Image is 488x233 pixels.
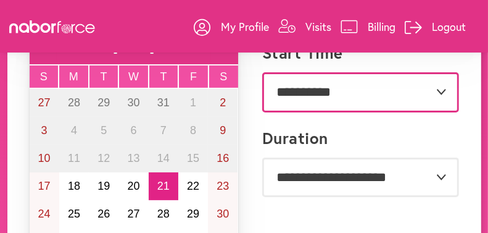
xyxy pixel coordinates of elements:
[40,70,48,83] abbr: Sunday
[68,152,80,164] abbr: August 11, 2025
[38,96,51,109] abbr: July 27, 2025
[127,152,139,164] abbr: August 13, 2025
[97,180,110,192] abbr: August 19, 2025
[149,89,178,117] button: July 31, 2025
[187,208,199,220] abbr: August 29, 2025
[30,172,59,200] button: August 17, 2025
[157,96,170,109] abbr: July 31, 2025
[97,208,110,220] abbr: August 26, 2025
[432,19,466,34] p: Logout
[149,200,178,228] button: August 28, 2025
[30,200,59,228] button: August 24, 2025
[208,89,238,117] button: August 2, 2025
[30,145,59,172] button: August 10, 2025
[89,172,118,200] button: August 19, 2025
[118,172,148,200] button: August 20, 2025
[157,152,170,164] abbr: August 14, 2025
[127,180,139,192] abbr: August 20, 2025
[118,117,148,145] button: August 6, 2025
[97,152,110,164] abbr: August 12, 2025
[220,70,227,83] abbr: Saturday
[89,117,118,145] button: August 5, 2025
[38,208,51,220] abbr: August 24, 2025
[341,8,395,45] a: Billing
[68,208,80,220] abbr: August 25, 2025
[59,89,89,117] button: July 28, 2025
[127,96,139,109] abbr: July 30, 2025
[68,96,80,109] abbr: July 28, 2025
[30,89,59,117] button: July 27, 2025
[149,145,178,172] button: August 14, 2025
[194,8,269,45] a: My Profile
[157,208,170,220] abbr: August 28, 2025
[262,43,343,62] label: Start Time
[405,8,466,45] a: Logout
[187,152,199,164] abbr: August 15, 2025
[118,145,148,172] button: August 13, 2025
[149,172,178,200] button: August 21, 2025
[59,172,89,200] button: August 18, 2025
[368,19,395,34] p: Billing
[208,200,238,228] button: August 30, 2025
[262,129,328,148] label: Duration
[89,145,118,172] button: August 12, 2025
[208,145,238,172] button: August 16, 2025
[178,145,208,172] button: August 15, 2025
[118,89,148,117] button: July 30, 2025
[217,180,229,192] abbr: August 23, 2025
[217,208,229,220] abbr: August 30, 2025
[89,200,118,228] button: August 26, 2025
[128,70,139,83] abbr: Wednesday
[101,124,107,137] abbr: August 5, 2025
[38,152,51,164] abbr: August 10, 2025
[30,117,59,145] button: August 3, 2025
[305,19,331,34] p: Visits
[71,124,77,137] abbr: August 4, 2025
[41,124,48,137] abbr: August 3, 2025
[221,19,269,34] p: My Profile
[38,180,51,192] abbr: August 17, 2025
[220,124,226,137] abbr: August 9, 2025
[278,8,331,45] a: Visits
[178,117,208,145] button: August 8, 2025
[69,70,78,83] abbr: Monday
[100,70,107,83] abbr: Tuesday
[59,117,89,145] button: August 4, 2025
[208,172,238,200] button: August 23, 2025
[208,117,238,145] button: August 9, 2025
[217,152,229,164] abbr: August 16, 2025
[190,124,196,137] abbr: August 8, 2025
[149,117,178,145] button: August 7, 2025
[89,89,118,117] button: July 29, 2025
[178,89,208,117] button: August 1, 2025
[59,145,89,172] button: August 11, 2025
[190,70,197,83] abbr: Friday
[59,200,89,228] button: August 25, 2025
[160,124,167,137] abbr: August 7, 2025
[190,96,196,109] abbr: August 1, 2025
[68,180,80,192] abbr: August 18, 2025
[118,200,148,228] button: August 27, 2025
[157,180,170,192] abbr: August 21, 2025
[127,208,139,220] abbr: August 27, 2025
[178,200,208,228] button: August 29, 2025
[220,96,226,109] abbr: August 2, 2025
[187,180,199,192] abbr: August 22, 2025
[178,172,208,200] button: August 22, 2025
[130,124,136,137] abbr: August 6, 2025
[97,96,110,109] abbr: July 29, 2025
[160,70,167,83] abbr: Thursday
